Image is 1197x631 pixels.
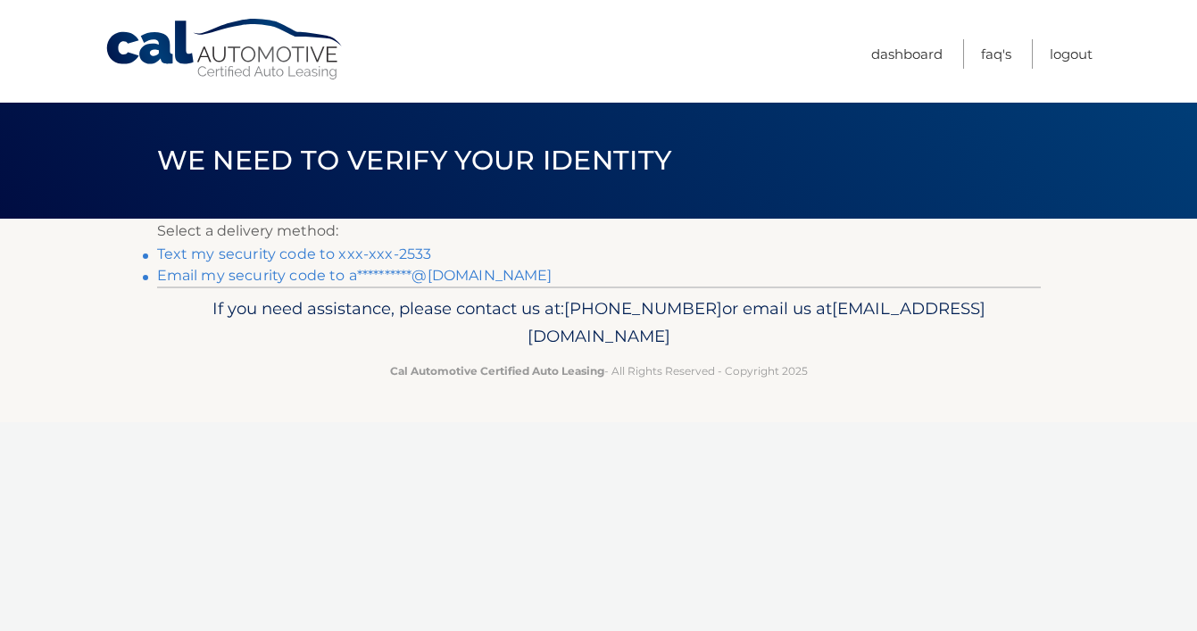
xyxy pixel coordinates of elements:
a: Text my security code to xxx-xxx-2533 [157,245,432,262]
a: Dashboard [871,39,943,69]
span: [PHONE_NUMBER] [564,298,722,319]
p: If you need assistance, please contact us at: or email us at [169,295,1029,352]
strong: Cal Automotive Certified Auto Leasing [390,364,604,378]
p: Select a delivery method: [157,219,1041,244]
a: Logout [1050,39,1093,69]
a: Cal Automotive [104,18,345,81]
a: FAQ's [981,39,1011,69]
p: - All Rights Reserved - Copyright 2025 [169,361,1029,380]
span: We need to verify your identity [157,144,672,177]
a: Email my security code to a**********@[DOMAIN_NAME] [157,267,553,284]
